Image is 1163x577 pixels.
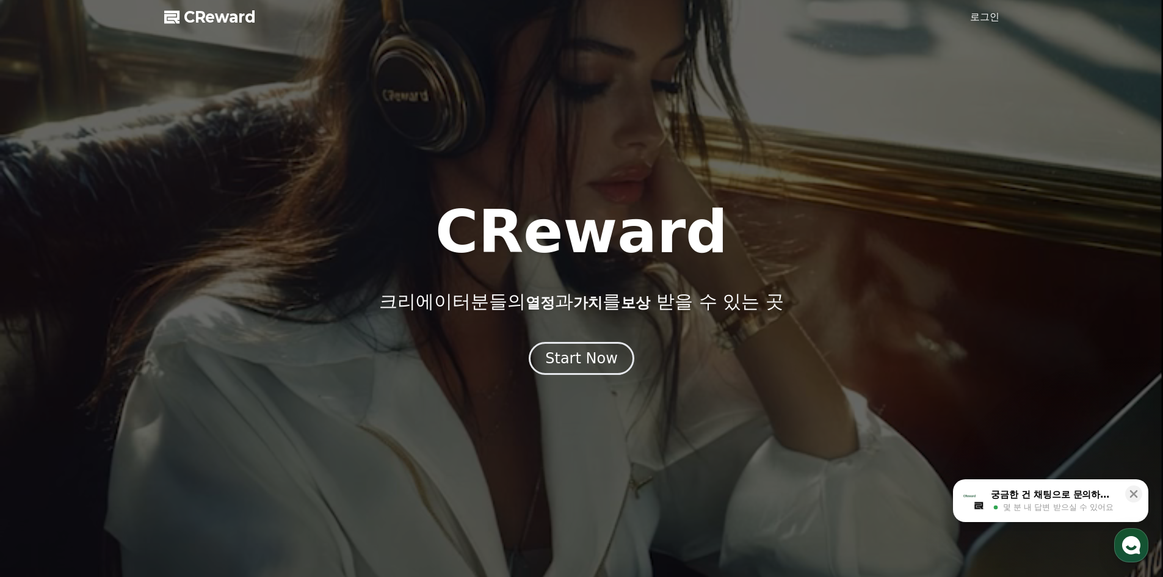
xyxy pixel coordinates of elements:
[529,354,634,366] a: Start Now
[184,7,256,27] span: CReward
[621,294,650,311] span: 보상
[435,203,728,261] h1: CReward
[529,342,634,375] button: Start Now
[164,7,256,27] a: CReward
[379,291,783,313] p: 크리에이터분들의 과 를 받을 수 있는 곳
[970,10,999,24] a: 로그인
[526,294,555,311] span: 열정
[545,349,618,368] div: Start Now
[573,294,603,311] span: 가치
